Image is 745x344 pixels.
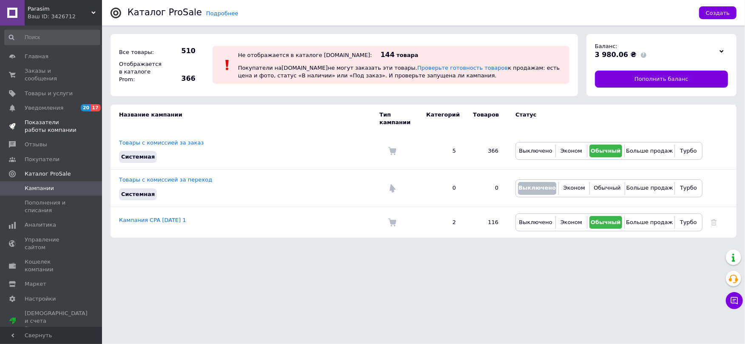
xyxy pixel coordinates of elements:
[119,139,204,146] a: Товары с комиссией за заказ
[677,145,700,157] button: Турбо
[25,119,79,134] span: Показатели работы компании
[25,185,54,192] span: Кампании
[119,217,186,223] a: Кампания CPA [DATE] 1
[206,10,238,17] a: Подробнее
[238,65,560,79] span: Покупатели на [DOMAIN_NAME] не могут заказать эти товары. к продажам: есть цена и фото, статус «В...
[25,221,56,229] span: Аналитика
[25,236,79,251] span: Управление сайтом
[595,71,728,88] a: Пополнить баланс
[418,170,465,207] td: 0
[91,104,100,111] span: 17
[589,216,622,229] button: Обычный
[518,216,553,229] button: Выключено
[711,219,717,225] a: Удалить
[418,133,465,170] td: 5
[677,216,700,229] button: Турбо
[388,147,397,155] img: Комиссия за заказ
[418,105,465,133] td: Категорий
[25,67,79,82] span: Заказы и сообщения
[380,105,418,133] td: Тип кампании
[561,219,582,225] span: Эконом
[28,13,102,20] div: Ваш ID: 3426712
[380,51,394,59] span: 144
[25,280,46,288] span: Маркет
[81,104,91,111] span: 20
[25,141,47,148] span: Отзывы
[635,75,688,83] span: Пополнить баланс
[626,148,673,154] span: Больше продаж
[25,295,56,303] span: Настройки
[25,53,48,60] span: Главная
[558,145,585,157] button: Эконом
[127,8,202,17] div: Каталог ProSale
[680,185,697,191] span: Турбо
[519,148,552,154] span: Выключено
[507,105,703,133] td: Статус
[726,292,743,309] button: Чат с покупателем
[591,148,621,154] span: Обычный
[518,185,556,191] span: Выключено
[25,170,71,178] span: Каталог ProSale
[221,59,234,71] img: :exclamation:
[677,182,700,195] button: Турбо
[591,219,621,225] span: Обычный
[594,185,620,191] span: Обычный
[561,182,587,195] button: Эконом
[121,191,155,197] span: Системная
[4,30,100,45] input: Поиск
[465,207,507,238] td: 116
[117,46,164,58] div: Все товары:
[465,170,507,207] td: 0
[558,216,585,229] button: Эконом
[28,5,91,13] span: Parasim
[397,52,419,58] span: товара
[25,156,59,163] span: Покупатели
[110,105,380,133] td: Название кампании
[561,148,582,154] span: Эконом
[25,104,63,112] span: Уведомления
[680,219,697,225] span: Турбо
[417,65,508,71] a: Проверьте готовность товаров
[388,218,397,227] img: Комиссия за заказ
[388,184,397,193] img: Комиссия за переход
[626,219,673,225] span: Больше продаж
[626,185,673,191] span: Больше продаж
[119,176,212,183] a: Товары с комиссией за переход
[465,133,507,170] td: 366
[589,145,622,157] button: Обычный
[25,199,79,214] span: Пополнения и списания
[564,185,585,191] span: Эконом
[595,51,637,59] span: 3 980.06 ₴
[699,6,737,19] button: Создать
[25,325,88,333] div: Prom топ
[166,46,195,56] span: 510
[592,182,622,195] button: Обычный
[706,10,730,16] span: Создать
[519,219,552,225] span: Выключено
[121,154,155,160] span: Системная
[627,145,672,157] button: Больше продаж
[627,182,672,195] button: Больше продаж
[418,207,465,238] td: 2
[518,145,553,157] button: Выключено
[25,258,79,273] span: Кошелек компании
[25,90,73,97] span: Товары и услуги
[25,310,88,333] span: [DEMOGRAPHIC_DATA] и счета
[518,182,556,195] button: Выключено
[238,52,372,58] div: Не отображается в каталоге [DOMAIN_NAME]:
[627,216,672,229] button: Больше продаж
[166,74,195,83] span: 366
[465,105,507,133] td: Товаров
[680,148,697,154] span: Турбо
[595,43,618,49] span: Баланс:
[117,58,164,86] div: Отображается в каталоге Prom:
